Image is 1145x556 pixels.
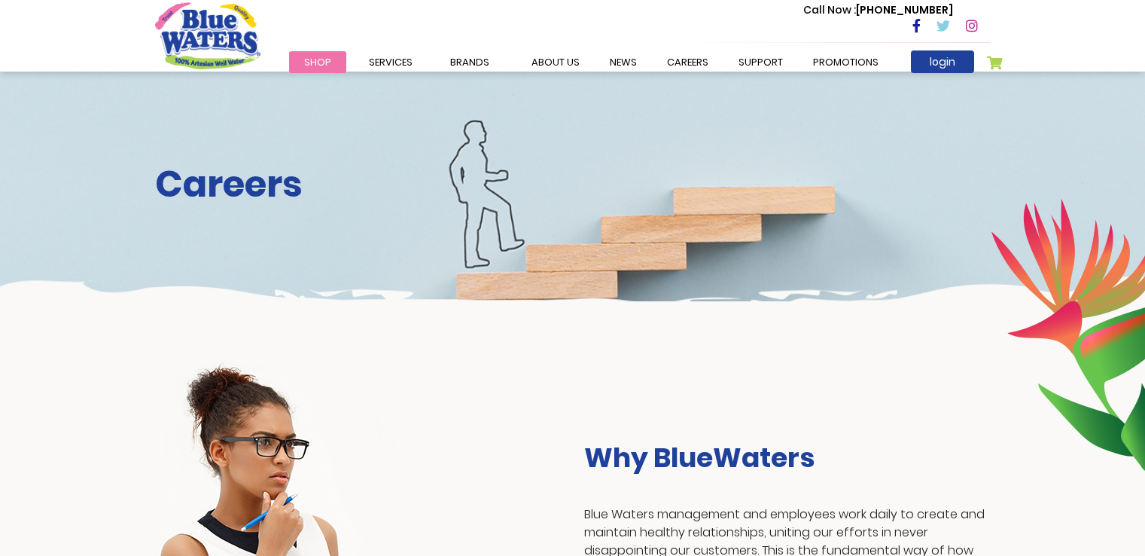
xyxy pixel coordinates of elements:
[155,163,991,206] h2: Careers
[516,51,595,73] a: about us
[304,55,331,69] span: Shop
[803,2,856,17] span: Call Now :
[652,51,723,73] a: careers
[584,441,991,474] h3: Why BlueWaters
[798,51,894,73] a: Promotions
[155,2,260,69] a: store logo
[991,198,1145,471] img: career-intro-leaves.png
[450,55,489,69] span: Brands
[595,51,652,73] a: News
[911,50,974,73] a: login
[369,55,413,69] span: Services
[723,51,798,73] a: support
[803,2,953,18] p: [PHONE_NUMBER]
